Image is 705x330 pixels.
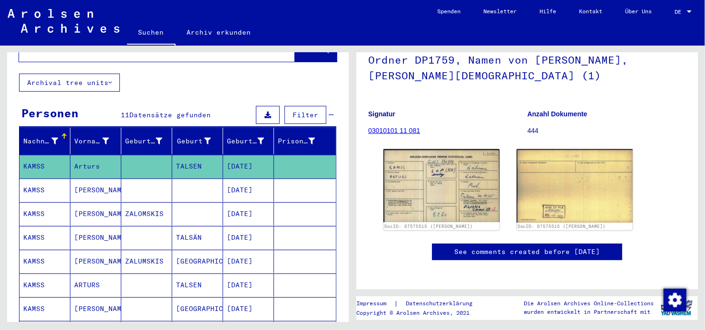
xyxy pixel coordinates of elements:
img: Zustimmung ändern [664,289,686,311]
div: Prisoner # [278,133,327,149]
div: Personen [21,104,78,122]
mat-cell: [DATE] [223,155,274,178]
div: Nachname [23,133,70,149]
div: Vorname [74,136,109,146]
mat-cell: KAMSS [20,297,70,321]
button: Filter [284,106,326,124]
b: Anzahl Dokumente [528,110,587,118]
mat-cell: KAMSS [20,179,70,202]
mat-cell: [GEOGRAPHIC_DATA] [172,297,223,321]
mat-cell: [GEOGRAPHIC_DATA] [172,250,223,273]
div: Geburt‏ [176,133,223,149]
img: 001.jpg [383,149,499,222]
mat-cell: KAMSS [20,202,70,226]
mat-cell: [DATE] [223,250,274,273]
div: Geburtsdatum [227,136,264,146]
a: Archiv erkunden [176,21,263,44]
div: Nachname [23,136,58,146]
div: Geburt‏ [176,136,211,146]
mat-cell: Arturs [70,155,121,178]
div: Geburtsname [125,136,162,146]
mat-cell: [DATE] [223,273,274,297]
mat-cell: [DATE] [223,226,274,249]
mat-cell: TALSEN [172,273,223,297]
a: Datenschutzerklärung [398,299,484,309]
span: DE [675,9,685,15]
mat-cell: TALSEN [172,155,223,178]
mat-cell: ARTURS [70,273,121,297]
a: DocID: 67575515 ([PERSON_NAME]) [384,224,473,229]
mat-cell: KAMSS [20,226,70,249]
mat-cell: [DATE] [223,297,274,321]
img: yv_logo.png [659,296,695,320]
p: wurden entwickelt in Partnerschaft mit [524,308,654,316]
mat-header-cell: Geburtsname [121,128,172,154]
mat-header-cell: Nachname [20,128,70,154]
mat-header-cell: Vorname [70,128,121,154]
div: Zustimmung ändern [663,288,686,311]
mat-cell: [PERSON_NAME] [70,202,121,226]
div: Vorname [74,133,121,149]
mat-cell: KAMSS [20,273,70,297]
mat-cell: [PERSON_NAME] [70,179,121,202]
mat-header-cell: Prisoner # [274,128,336,154]
mat-cell: ZALUMSKIS [121,250,172,273]
div: Geburtsname [125,133,174,149]
b: Signatur [368,110,395,118]
h1: Ordner DP1759, Namen von [PERSON_NAME], [PERSON_NAME][DEMOGRAPHIC_DATA] (1) [368,38,686,95]
mat-cell: [PERSON_NAME] [70,226,121,249]
mat-cell: TALSÄN [172,226,223,249]
mat-cell: KAMSS [20,250,70,273]
a: DocID: 67575515 ([PERSON_NAME]) [518,224,606,229]
mat-cell: [PERSON_NAME] [70,297,121,321]
div: | [356,299,484,309]
mat-cell: [PERSON_NAME] [70,250,121,273]
div: Geburtsdatum [227,133,276,149]
p: Copyright © Arolsen Archives, 2021 [356,309,484,317]
span: 11 [121,111,130,119]
a: See comments created before [DATE] [454,247,600,257]
a: Impressum [356,299,394,309]
mat-header-cell: Geburtsdatum [223,128,274,154]
div: Prisoner # [278,136,315,146]
a: 03010101 11 081 [368,127,420,134]
img: Arolsen_neg.svg [8,9,119,33]
button: Archival tree units [19,74,120,92]
img: 002.jpg [517,149,633,223]
a: Suchen [127,21,176,46]
mat-cell: ZALOMSKIS [121,202,172,226]
mat-cell: [DATE] [223,179,274,202]
mat-cell: [DATE] [223,202,274,226]
mat-header-cell: Geburt‏ [172,128,223,154]
p: 444 [528,126,686,136]
p: Die Arolsen Archives Online-Collections [524,299,654,308]
span: Datensätze gefunden [130,111,211,119]
span: Filter [293,111,318,119]
mat-cell: KAMSS [20,155,70,178]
